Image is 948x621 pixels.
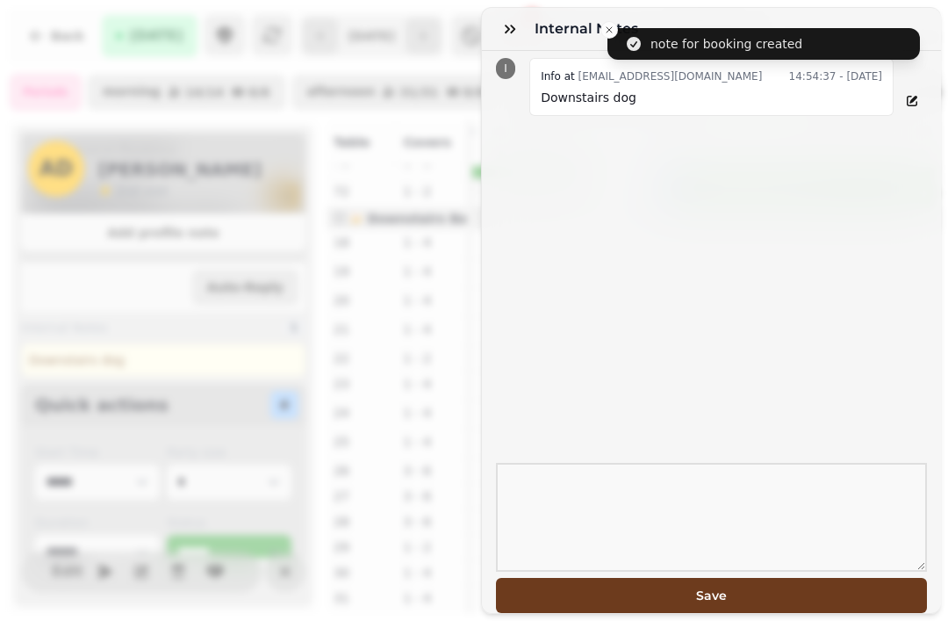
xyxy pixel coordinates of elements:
time: 14:54:37 - [DATE] [789,66,882,87]
p: Downstairs dog [541,87,882,108]
div: [EMAIL_ADDRESS][DOMAIN_NAME] [541,66,762,87]
span: I [504,63,507,74]
h3: Internal Notes [535,18,645,40]
span: Save [510,589,913,602]
button: Save [496,578,927,613]
span: Info at [541,70,575,83]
